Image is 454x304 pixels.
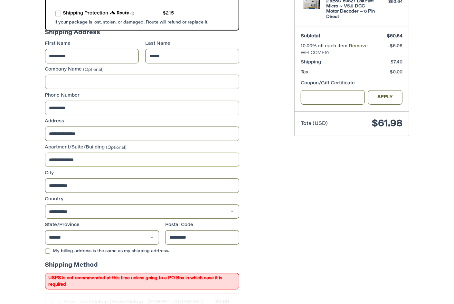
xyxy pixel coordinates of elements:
[163,10,174,17] div: $2.15
[372,119,402,129] span: $61.98
[63,11,109,16] span: Shipping Protection
[388,44,402,49] span: -$6.06
[45,29,100,41] legend: Shipping Address
[391,60,402,65] span: $7.40
[301,70,308,75] span: Tax
[387,34,402,39] span: $60.64
[301,80,402,87] div: Coupon/Gift Certificate
[45,144,239,151] label: Apartment/Suite/Building
[301,34,320,39] span: Subtotal
[45,196,239,203] label: Country
[130,12,134,15] span: Learn more
[83,68,104,72] small: (Optional)
[45,66,239,73] label: Company Name
[45,170,239,177] label: City
[145,41,239,47] label: Last Name
[55,7,229,20] div: route shipping protection selector element
[301,60,321,65] span: Shipping
[45,92,239,99] label: Phone Number
[301,50,402,56] span: WELCOME10
[106,146,127,150] small: (Optional)
[45,273,239,290] span: USPS is not recommended at this time unless going to a PO Box in which case it is required
[45,261,98,273] legend: Shipping Method
[301,90,365,105] input: Gift Certificate or Coupon Code
[349,44,368,49] a: Remove
[45,222,159,229] label: State/Province
[301,121,328,126] span: Total (USD)
[390,70,402,75] span: $0.00
[45,249,239,254] label: My billing address is the same as my shipping address.
[45,41,139,47] label: First Name
[45,118,239,125] label: Address
[165,222,239,229] label: Postal Code
[368,90,403,105] button: Apply
[301,44,349,49] span: 10.00% off each item
[55,20,209,24] span: If your package is lost, stolen, or damaged, Route will refund or replace it.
